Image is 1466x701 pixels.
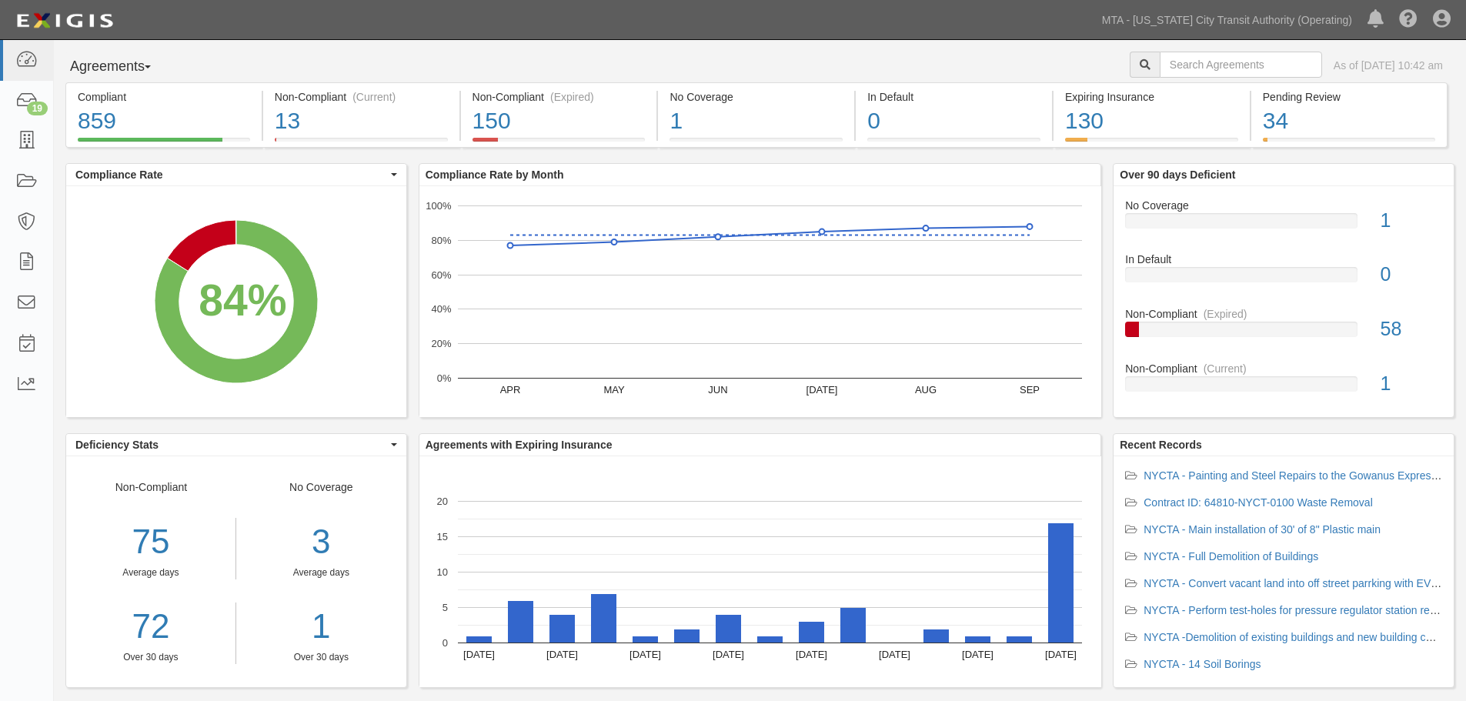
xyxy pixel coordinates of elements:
div: 13 [275,105,448,138]
a: NYCTA - Main installation of 30' of 8" Plastic main [1144,523,1381,536]
a: Pending Review34 [1251,138,1448,150]
div: 150 [473,105,646,138]
svg: A chart. [419,186,1101,417]
a: NYCTA - 14 Soil Borings [1144,658,1261,670]
text: 5 [442,602,448,613]
div: Non-Compliant [1114,306,1454,322]
button: Deficiency Stats [66,434,406,456]
div: No Coverage [670,89,843,105]
div: (Current) [1204,361,1247,376]
a: In Default0 [1125,252,1442,306]
input: Search Agreements [1160,52,1322,78]
div: 1 [1369,370,1454,398]
div: Over 30 days [66,651,235,664]
div: Average days [66,566,235,579]
div: Non-Compliant [1114,361,1454,376]
b: Agreements with Expiring Insurance [426,439,613,451]
a: NYCTA - Perform test-holes for pressure regulator station rebuild [1144,604,1452,616]
a: 1 [248,603,395,651]
text: 80% [431,235,451,246]
div: Pending Review [1263,89,1435,105]
div: No Coverage [1114,198,1454,213]
a: Contract ID: 64810-NYCT-0100 Waste Removal [1144,496,1373,509]
text: 20 [436,496,447,507]
text: MAY [603,384,625,396]
text: [DATE] [629,649,661,660]
text: JUN [708,384,727,396]
div: 859 [78,105,250,138]
div: In Default [867,89,1040,105]
a: No Coverage1 [1125,198,1442,252]
text: APR [499,384,520,396]
a: 72 [66,603,235,651]
div: Average days [248,566,395,579]
i: Help Center - Complianz [1399,11,1418,29]
div: Expiring Insurance [1065,89,1238,105]
svg: A chart. [419,456,1101,687]
div: As of [DATE] 10:42 am [1334,58,1443,73]
a: In Default0 [856,138,1052,150]
text: 15 [436,531,447,542]
text: 0 [442,637,448,649]
button: Agreements [65,52,181,82]
text: [DATE] [463,649,495,660]
text: SEP [1020,384,1040,396]
div: 1 [1369,207,1454,235]
text: 20% [431,338,451,349]
a: Compliant859 [65,138,262,150]
div: (Current) [352,89,396,105]
div: 0 [1369,261,1454,289]
b: Compliance Rate by Month [426,169,564,181]
text: 60% [431,269,451,280]
div: No Coverage [236,479,406,664]
b: Recent Records [1120,439,1202,451]
img: logo-5460c22ac91f19d4615b14bd174203de0afe785f0fc80cf4dbbc73dc1793850b.png [12,7,118,35]
div: (Expired) [1204,306,1247,322]
div: Compliant [78,89,250,105]
text: 0% [436,372,451,384]
text: [DATE] [713,649,744,660]
text: [DATE] [796,649,827,660]
text: AUG [915,384,937,396]
svg: A chart. [66,186,406,417]
span: Compliance Rate [75,167,387,182]
a: Non-Compliant(Expired)150 [461,138,657,150]
div: 58 [1369,315,1454,343]
div: 130 [1065,105,1238,138]
div: (Expired) [550,89,594,105]
a: MTA - [US_STATE] City Transit Authority (Operating) [1094,5,1360,35]
a: Non-Compliant(Current)13 [263,138,459,150]
a: Non-Compliant(Expired)58 [1125,306,1442,361]
div: 0 [867,105,1040,138]
text: [DATE] [1045,649,1077,660]
div: 3 [248,518,395,566]
text: [DATE] [962,649,993,660]
div: 84% [199,269,286,332]
div: 75 [66,518,235,566]
b: Over 90 days Deficient [1120,169,1235,181]
text: 40% [431,303,451,315]
text: [DATE] [879,649,910,660]
div: In Default [1114,252,1454,267]
a: Expiring Insurance130 [1054,138,1250,150]
text: 10 [436,566,447,578]
text: [DATE] [806,384,837,396]
a: Non-Compliant(Current)1 [1125,361,1442,404]
div: Over 30 days [248,651,395,664]
text: 100% [426,200,452,212]
div: Non-Compliant (Current) [275,89,448,105]
a: No Coverage1 [658,138,854,150]
a: NYCTA - Full Demolition of Buildings [1144,550,1318,562]
div: Non-Compliant (Expired) [473,89,646,105]
div: 19 [27,102,48,115]
div: Non-Compliant [66,479,236,664]
div: 34 [1263,105,1435,138]
div: 1 [670,105,843,138]
text: [DATE] [546,649,578,660]
span: Deficiency Stats [75,437,387,452]
button: Compliance Rate [66,164,406,185]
